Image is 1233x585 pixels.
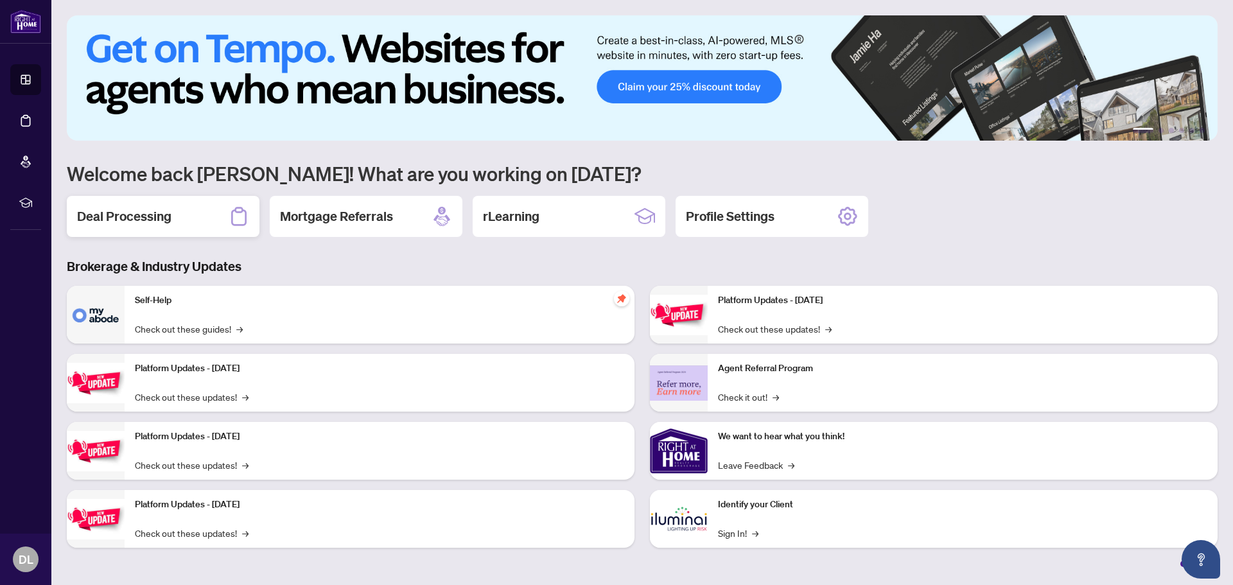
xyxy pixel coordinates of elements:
[135,390,249,404] a: Check out these updates!→
[1159,128,1164,133] button: 2
[825,322,832,336] span: →
[1182,540,1220,579] button: Open asap
[135,430,624,444] p: Platform Updates - [DATE]
[718,526,758,540] a: Sign In!→
[67,431,125,471] img: Platform Updates - July 21, 2025
[10,10,41,33] img: logo
[67,499,125,539] img: Platform Updates - July 8, 2025
[135,498,624,512] p: Platform Updates - [DATE]
[242,390,249,404] span: →
[67,363,125,403] img: Platform Updates - September 16, 2025
[242,458,249,472] span: →
[650,365,708,401] img: Agent Referral Program
[135,526,249,540] a: Check out these updates!→
[650,295,708,335] img: Platform Updates - June 23, 2025
[650,490,708,548] img: Identify your Client
[752,526,758,540] span: →
[718,390,779,404] a: Check it out!→
[1200,128,1205,133] button: 6
[67,258,1218,275] h3: Brokerage & Industry Updates
[650,422,708,480] img: We want to hear what you think!
[1133,128,1153,133] button: 1
[242,526,249,540] span: →
[718,458,794,472] a: Leave Feedback→
[135,322,243,336] a: Check out these guides!→
[135,458,249,472] a: Check out these updates!→
[236,322,243,336] span: →
[135,362,624,376] p: Platform Updates - [DATE]
[67,15,1218,141] img: Slide 0
[19,550,33,568] span: DL
[718,430,1207,444] p: We want to hear what you think!
[718,362,1207,376] p: Agent Referral Program
[718,293,1207,308] p: Platform Updates - [DATE]
[773,390,779,404] span: →
[1169,128,1174,133] button: 3
[686,207,774,225] h2: Profile Settings
[788,458,794,472] span: →
[1179,128,1184,133] button: 4
[614,291,629,306] span: pushpin
[1189,128,1194,133] button: 5
[77,207,171,225] h2: Deal Processing
[135,293,624,308] p: Self-Help
[280,207,393,225] h2: Mortgage Referrals
[718,498,1207,512] p: Identify your Client
[483,207,539,225] h2: rLearning
[718,322,832,336] a: Check out these updates!→
[67,161,1218,186] h1: Welcome back [PERSON_NAME]! What are you working on [DATE]?
[67,286,125,344] img: Self-Help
